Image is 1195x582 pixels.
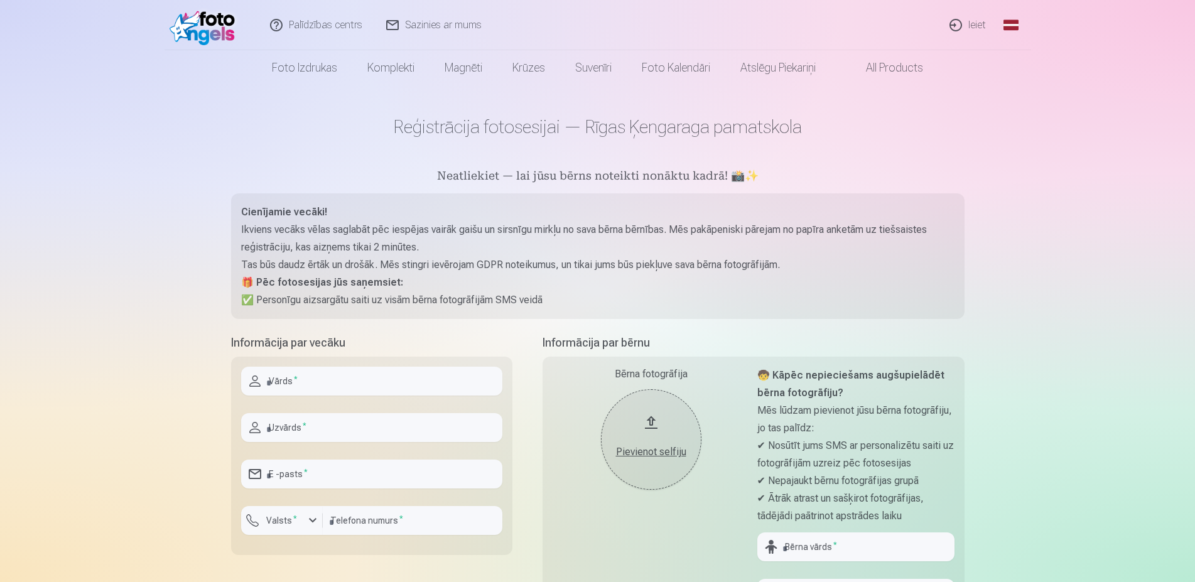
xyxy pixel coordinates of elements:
[601,389,701,490] button: Pievienot selfiju
[497,50,560,85] a: Krūzes
[560,50,627,85] a: Suvenīri
[757,472,954,490] p: ✔ Nepajaukt bērnu fotogrāfijas grupā
[757,369,944,399] strong: 🧒 Kāpēc nepieciešams augšupielādēt bērna fotogrāfiju?
[257,50,352,85] a: Foto izdrukas
[757,437,954,472] p: ✔ Nosūtīt jums SMS ar personalizētu saiti uz fotogrāfijām uzreiz pēc fotosesijas
[757,402,954,437] p: Mēs lūdzam pievienot jūsu bērna fotogrāfiju, jo tas palīdz:
[757,490,954,525] p: ✔ Ātrāk atrast un sašķirot fotogrāfijas, tādējādi paātrinot apstrādes laiku
[241,291,954,309] p: ✅ Personīgu aizsargātu saiti uz visām bērna fotogrāfijām SMS veidā
[430,50,497,85] a: Magnēti
[543,334,965,352] h5: Informācija par bērnu
[241,276,403,288] strong: 🎁 Pēc fotosesijas jūs saņemsiet:
[231,334,512,352] h5: Informācija par vecāku
[831,50,938,85] a: All products
[241,506,323,535] button: Valsts*
[627,50,725,85] a: Foto kalendāri
[614,445,689,460] div: Pievienot selfiju
[725,50,831,85] a: Atslēgu piekariņi
[241,256,954,274] p: Tas būs daudz ērtāk un drošāk. Mēs stingri ievērojam GDPR noteikumus, un tikai jums būs piekļuve ...
[231,116,965,138] h1: Reģistrācija fotosesijai — Rīgas Ķengaraga pamatskola
[241,221,954,256] p: Ikviens vecāks vēlas saglabāt pēc iespējas vairāk gaišu un sirsnīgu mirkļu no sava bērna bērnības...
[170,5,242,45] img: /fa1
[553,367,750,382] div: Bērna fotogrāfija
[241,206,327,218] strong: Cienījamie vecāki!
[352,50,430,85] a: Komplekti
[231,168,965,186] h5: Neatliekiet — lai jūsu bērns noteikti nonāktu kadrā! 📸✨
[261,514,302,527] label: Valsts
